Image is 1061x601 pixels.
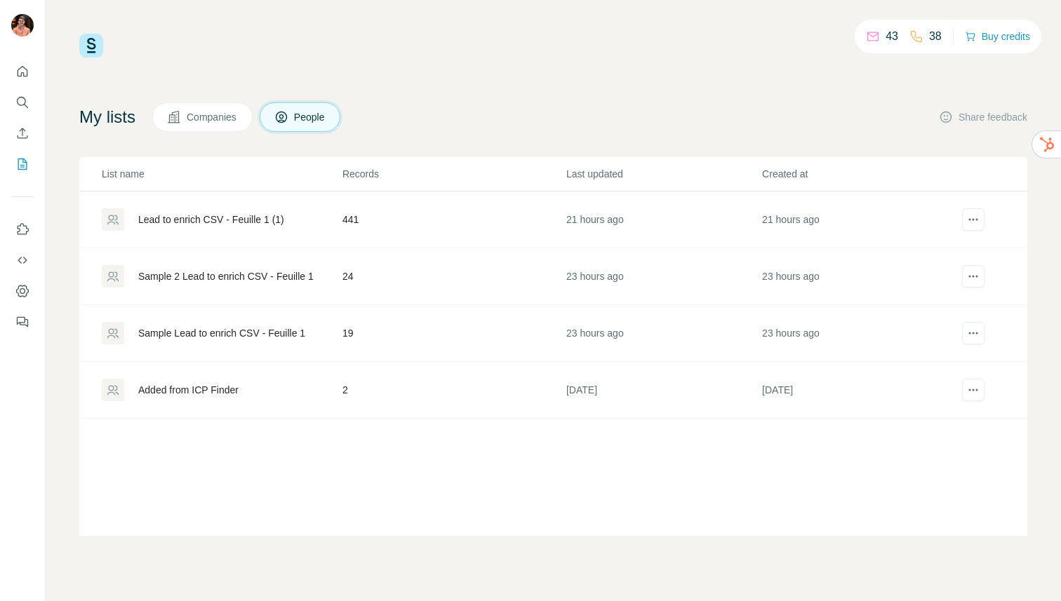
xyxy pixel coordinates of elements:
[761,191,957,248] td: 21 hours ago
[962,265,985,288] button: actions
[342,191,566,248] td: 441
[761,305,957,362] td: 23 hours ago
[11,278,34,304] button: Dashboard
[138,212,284,227] div: Lead to enrich CSV - Feuille 1 (1)
[187,110,238,124] span: Companies
[11,217,34,242] button: Use Surfe on LinkedIn
[762,167,956,181] p: Created at
[342,362,566,419] td: 2
[566,362,761,419] td: [DATE]
[342,248,566,305] td: 24
[761,362,957,419] td: [DATE]
[138,269,314,283] div: Sample 2 Lead to enrich CSV - Feuille 1
[566,248,761,305] td: 23 hours ago
[886,28,898,45] p: 43
[79,34,103,58] img: Surfe Logo
[138,326,305,340] div: Sample Lead to enrich CSV - Feuille 1
[138,383,239,397] div: Added from ICP Finder
[342,167,565,181] p: Records
[79,106,135,128] h4: My lists
[102,167,341,181] p: List name
[11,14,34,36] img: Avatar
[962,208,985,231] button: actions
[929,28,942,45] p: 38
[294,110,326,124] span: People
[11,151,34,177] button: My lists
[11,248,34,273] button: Use Surfe API
[566,167,761,181] p: Last updated
[566,305,761,362] td: 23 hours ago
[11,59,34,84] button: Quick start
[939,110,1027,124] button: Share feedback
[11,309,34,335] button: Feedback
[962,379,985,401] button: actions
[566,191,761,248] td: 21 hours ago
[962,322,985,344] button: actions
[965,27,1030,46] button: Buy credits
[11,90,34,115] button: Search
[11,121,34,146] button: Enrich CSV
[761,248,957,305] td: 23 hours ago
[342,305,566,362] td: 19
